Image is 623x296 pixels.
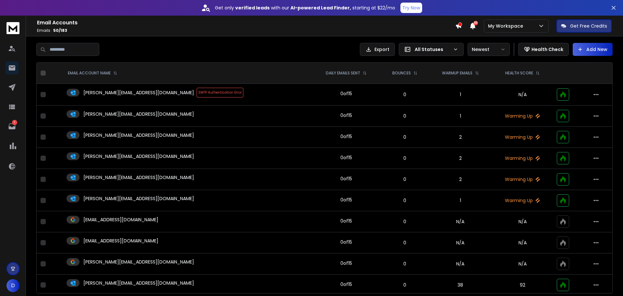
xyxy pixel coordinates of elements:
div: 0 of 15 [340,260,352,266]
p: [PERSON_NAME][EMAIL_ADDRESS][DOMAIN_NAME] [83,259,194,265]
p: [PERSON_NAME][EMAIL_ADDRESS][DOMAIN_NAME] [83,89,194,96]
button: Add New [573,43,613,56]
p: Warming Up [496,113,549,119]
p: [EMAIL_ADDRESS][DOMAIN_NAME] [83,216,158,223]
td: 2 [429,127,493,148]
div: 0 of 15 [340,239,352,245]
div: 0 of 15 [340,197,352,203]
div: EMAIL ACCOUNT NAME [68,71,117,76]
p: Warming Up [496,155,549,161]
p: 0 [385,91,425,98]
p: N/A [496,218,549,225]
button: D [6,279,19,292]
p: [EMAIL_ADDRESS][DOMAIN_NAME] [83,238,158,244]
p: Get Free Credits [570,23,607,29]
p: BOUNCES [392,71,411,76]
div: 0 of 15 [340,281,352,288]
div: 0 of 15 [340,175,352,182]
img: logo [6,22,19,34]
p: 0 [385,261,425,267]
p: WARMUP EMAILS [442,71,472,76]
button: Export [360,43,395,56]
button: Newest [468,43,510,56]
button: Try Now [400,3,422,13]
strong: AI-powered Lead Finder, [290,5,351,11]
div: 0 of 15 [340,154,352,161]
p: HEALTH SCORE [505,71,533,76]
td: 38 [429,275,493,296]
button: Health Check [518,43,569,56]
p: 0 [385,282,425,288]
p: [PERSON_NAME][EMAIL_ADDRESS][DOMAIN_NAME] [83,280,194,286]
p: [PERSON_NAME][EMAIL_ADDRESS][DOMAIN_NAME] [83,174,194,181]
button: Get Free Credits [556,19,612,32]
p: [PERSON_NAME][EMAIL_ADDRESS][DOMAIN_NAME] [83,195,194,202]
td: 2 [429,148,493,169]
div: 0 of 15 [340,90,352,97]
td: 1 [429,190,493,211]
p: 0 [385,218,425,225]
p: Try Now [402,5,420,11]
p: Emails : [37,28,455,33]
p: N/A [496,91,549,98]
td: N/A [429,232,493,253]
p: 0 [385,197,425,204]
p: Warming Up [496,176,549,183]
p: [PERSON_NAME][EMAIL_ADDRESS][DOMAIN_NAME] [83,111,194,117]
p: DAILY EMAILS SENT [326,71,360,76]
p: 0 [385,239,425,246]
td: 2 [429,169,493,190]
p: Warming Up [496,134,549,140]
p: N/A [496,261,549,267]
p: Health Check [531,46,563,53]
h1: Email Accounts [37,19,455,27]
p: [PERSON_NAME][EMAIL_ADDRESS][DOMAIN_NAME] [83,153,194,160]
span: 50 / 183 [53,28,67,33]
span: 50 [473,21,478,25]
p: 0 [385,155,425,161]
div: 0 of 15 [340,112,352,119]
p: 0 [385,134,425,140]
p: 1 [12,120,17,125]
p: All Statuses [415,46,450,53]
p: N/A [496,239,549,246]
td: 92 [492,275,553,296]
p: My Workspace [488,23,526,29]
a: 1 [6,120,18,133]
td: 1 [429,106,493,127]
p: Get only with our starting at $22/mo [215,5,395,11]
span: SMTP Authentication Error [197,88,243,97]
p: Warming Up [496,197,549,204]
p: [PERSON_NAME][EMAIL_ADDRESS][DOMAIN_NAME] [83,132,194,138]
div: 0 of 15 [340,218,352,224]
strong: verified leads [235,5,270,11]
td: 1 [429,84,493,106]
td: N/A [429,253,493,275]
p: 0 [385,176,425,183]
td: N/A [429,211,493,232]
div: 0 of 15 [340,133,352,140]
p: 0 [385,113,425,119]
